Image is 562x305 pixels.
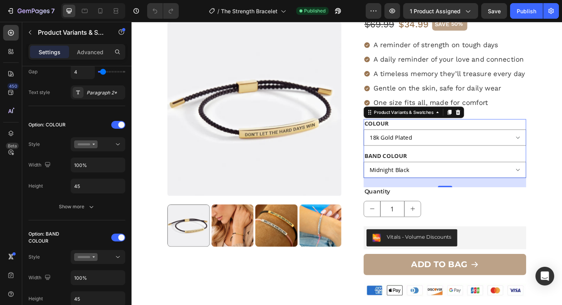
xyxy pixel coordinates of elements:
[297,195,315,212] button: increment
[28,273,52,283] div: Width
[263,81,428,94] p: One size fits all, made for comfort
[59,203,95,211] div: Show more
[253,284,429,300] img: gempages_503816409025872775-bd92ea3d-a002-4e03-a985-6896deae0475.webp
[403,3,478,19] button: 1 product assigned
[270,195,297,212] input: quantity
[28,254,40,261] div: Style
[262,95,330,102] div: Product Variants & Swatches
[481,3,507,19] button: Save
[510,3,543,19] button: Publish
[39,48,60,56] p: Settings
[38,28,104,37] p: Product Variants & Swatches
[488,8,501,14] span: Save
[221,7,277,15] span: The Strength Bracelet
[263,66,428,79] p: Gentle on the skin, safe for daily wear
[87,89,123,96] div: Paragraph 2*
[28,295,43,302] div: Height
[253,141,301,151] legend: BAND COLOUR
[28,160,52,170] div: Width
[253,252,429,276] button: <strong>ADD TO BAG</strong>
[28,231,69,245] div: Option: BAND COLOUR
[217,7,219,15] span: /
[132,22,562,305] iframe: Design area
[183,199,229,245] img: The Strength Bracelet - Levavenci - Midnight Black / 18k Gold Plated
[77,48,103,56] p: Advanced
[253,195,270,212] button: decrement
[253,181,429,189] p: Quantity
[304,259,366,270] strong: ADD TO BAG
[253,106,281,115] legend: COLOUR
[71,271,125,285] input: Auto
[147,3,179,19] div: Undo/Redo
[71,158,125,172] input: Auto
[71,65,94,79] input: Auto
[410,7,461,15] span: 1 product assigned
[262,230,271,239] img: 26b75d61-258b-461b-8cc3-4bcb67141ce0.png
[28,68,37,75] div: Gap
[277,230,348,238] div: Vitals - Volume Discounts
[28,89,50,96] div: Text style
[263,34,428,48] p: A daily reminder of your love and connection
[517,7,536,15] div: Publish
[51,6,55,16] p: 7
[71,179,125,193] input: Auto
[6,143,19,149] div: Beta
[3,3,58,19] button: 7
[263,50,428,63] p: A timeless memory they’ll treasure every day
[256,225,354,244] button: Vitals - Volume Discounts
[28,200,125,214] button: Show more
[135,199,181,245] img: The Strength Bracelet - Levavenci - Midnight Black / 18k Gold Plated
[28,141,40,148] div: Style
[28,183,43,190] div: Height
[304,7,325,14] span: Published
[535,267,554,285] div: Open Intercom Messenger
[28,121,66,128] div: Option: COLOUR
[7,83,19,89] div: 450
[263,18,428,32] p: A reminder of strength on tough days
